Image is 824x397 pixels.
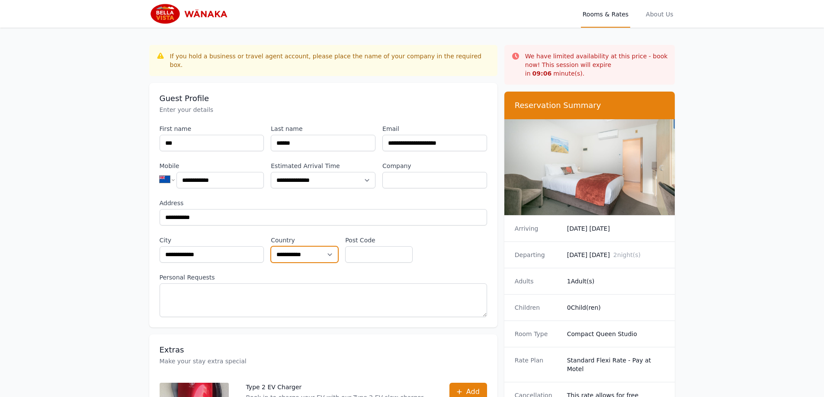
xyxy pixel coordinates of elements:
label: Estimated Arrival Time [271,162,375,170]
dd: [DATE] [DATE] [567,224,665,233]
label: Last name [271,124,375,133]
dt: Adults [515,277,560,286]
label: Email [382,124,487,133]
dd: Compact Queen Studio [567,330,665,338]
div: If you hold a business or travel agent account, please place the name of your company in the requ... [170,52,491,69]
label: Personal Requests [160,273,487,282]
h3: Reservation Summary [515,100,665,111]
dt: Arriving [515,224,560,233]
label: Mobile [160,162,264,170]
strong: 09 : 06 [532,70,552,77]
label: First name [160,124,264,133]
h3: Extras [160,345,487,355]
h3: Guest Profile [160,93,487,104]
p: Type 2 EV Charger [246,383,432,391]
p: We have limited availability at this price - book now! This session will expire in minute(s). [525,52,668,78]
img: Bella Vista Wanaka [149,3,232,24]
dd: 1 Adult(s) [567,277,665,286]
dt: Room Type [515,330,560,338]
dd: Standard Flexi Rate - Pay at Motel [567,356,665,373]
label: Address [160,199,487,207]
span: 2 night(s) [613,251,641,258]
img: Compact Queen Studio [504,119,675,215]
dd: [DATE] [DATE] [567,251,665,259]
dt: Children [515,303,560,312]
dt: Departing [515,251,560,259]
p: Make your stay extra special [160,357,487,365]
dt: Rate Plan [515,356,560,373]
label: City [160,236,264,245]
label: Country [271,236,338,245]
span: Add [466,387,480,397]
dd: 0 Child(ren) [567,303,665,312]
label: Post Code [345,236,413,245]
p: Enter your details [160,105,487,114]
label: Company [382,162,487,170]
